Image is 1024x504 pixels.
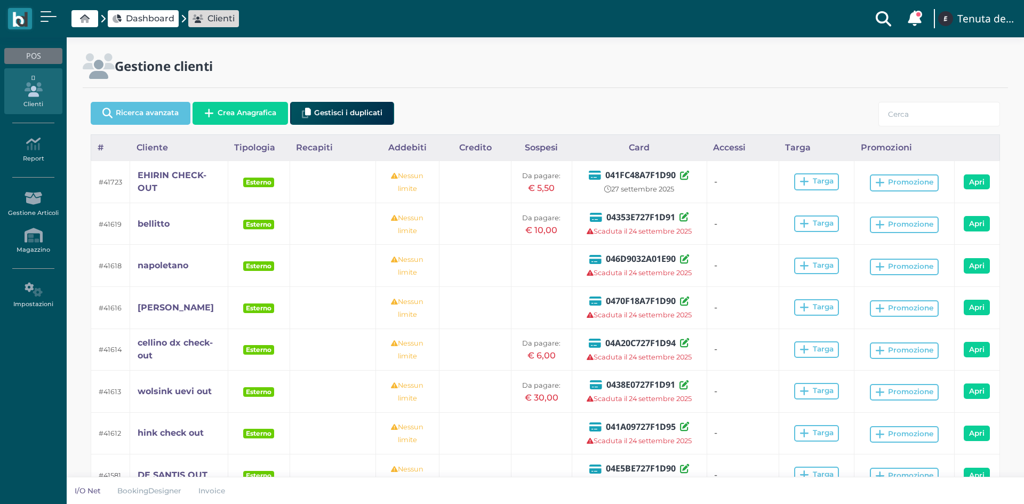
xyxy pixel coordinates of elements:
div: € 6,00 [519,349,565,362]
button: Ricerca avanzata [91,102,190,125]
div: Targa [799,470,833,480]
div: Promozione [875,262,933,272]
a: Gestione Articoli [4,186,62,223]
div: POS [4,48,62,64]
small: 27 settembre 2025 [604,185,674,193]
a: Apri [964,258,990,274]
div: Targa [799,177,833,187]
a: Apri [964,174,990,190]
div: Recapiti [290,135,375,161]
small: Da pagare: [522,214,561,222]
small: Nessun limite [391,465,423,486]
div: Tipologia [228,135,290,161]
small: Nessun limite [391,423,423,444]
div: # [91,135,130,161]
b: DE SANTIS OUT [138,470,207,480]
b: 041FC48A7F1D90 [605,169,676,181]
div: Targa [799,261,833,271]
a: BookingDesigner [109,485,190,496]
iframe: Help widget launcher [929,462,1012,492]
b: 04353E727F1D91 [606,211,675,223]
small: Scaduta il 24 settembre 2025 [587,227,692,235]
small: Nessun limite [391,255,423,276]
b: napoletano [138,260,188,270]
span: Clienti [207,12,235,25]
td: - [707,203,779,245]
img: ... [938,11,953,26]
a: ... Tenuta del Barco [936,3,1016,35]
div: Sospesi [511,135,572,161]
small: Scaduta il 24 settembre 2025 [587,353,692,361]
div: Promozione [875,429,933,439]
b: 041A09727F1D95 [606,421,676,433]
b: Esterno [246,262,271,270]
div: Cliente [130,135,228,161]
div: Promozione [875,220,933,230]
a: EHIRIN CHECK-OUT [138,169,220,195]
b: Esterno [246,178,271,186]
small: Scaduta il 24 settembre 2025 [587,311,692,319]
small: Scaduta il 24 settembre 2025 [587,269,692,277]
b: 0470F18A7F1D90 [606,295,676,307]
small: #41618 [99,262,122,270]
b: Esterno [246,346,271,354]
a: Invoice [190,485,234,496]
td: - [707,245,779,287]
td: - [707,286,779,329]
div: Promozione [875,346,933,356]
div: € 10,00 [519,224,565,237]
td: - [707,329,779,371]
b: 046D9032A01E90 [606,253,676,265]
div: Promozioni [854,135,955,161]
h4: Tenuta del Barco [957,13,1016,24]
a: Magazzino [4,223,62,260]
a: cellino dx check-out [138,337,220,362]
small: Nessun limite [391,214,423,235]
b: EHIRIN CHECK-OUT [138,170,206,193]
b: Esterno [246,471,271,479]
small: Scaduta il 24 settembre 2025 [587,437,692,445]
a: Apri [964,216,990,231]
div: Promozione [875,178,933,188]
div: Targa [799,386,833,396]
a: Report [4,132,62,169]
a: DE SANTIS OUT [138,469,207,482]
b: hink check out [138,428,204,438]
a: bellitto [138,218,170,230]
a: Dashboard [112,12,174,25]
small: Nessun limite [391,172,423,193]
small: Scaduta il 24 settembre 2025 [587,395,692,403]
td: - [707,371,779,413]
b: cellino dx check-out [138,338,213,361]
div: Promozione [875,387,933,397]
td: - [707,161,779,203]
a: napoletano [138,259,188,272]
td: - [707,412,779,454]
a: hink check out [138,427,204,439]
p: I/O Net [75,485,101,496]
b: 0438E0727F1D91 [606,379,675,390]
small: #41616 [99,304,122,312]
b: Esterno [246,388,271,396]
small: Nessun limite [391,298,423,318]
small: #41614 [99,346,122,354]
b: 04A20C727F1D94 [605,337,676,349]
a: wolsink uevi out [138,385,212,398]
div: Promozione [875,303,933,314]
div: Addebiti [375,135,439,161]
small: #41612 [99,429,121,437]
div: Targa [799,219,833,229]
div: € 30,00 [519,391,565,404]
a: [PERSON_NAME] [138,301,214,314]
div: Promozione [875,471,933,481]
small: #41613 [99,388,121,396]
button: Crea Anagrafica [193,102,287,125]
button: Gestisci i duplicati [290,102,394,125]
a: Clienti [193,12,235,25]
div: Targa [799,345,833,355]
h2: Gestione clienti [115,59,213,73]
a: Apri [964,342,990,357]
b: wolsink uevi out [138,386,212,396]
a: Impostazioni [4,277,62,314]
td: - [707,454,779,497]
